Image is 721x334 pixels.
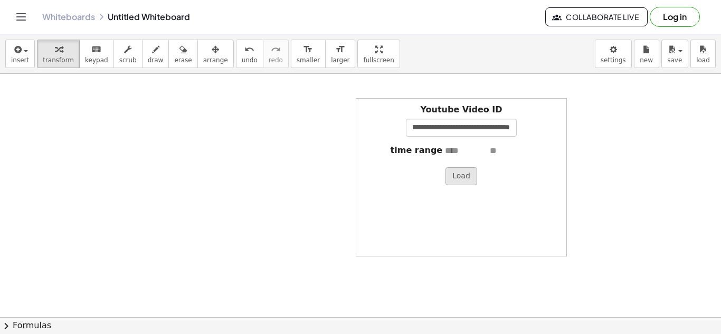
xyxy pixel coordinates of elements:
[335,43,345,56] i: format_size
[37,40,80,68] button: transform
[85,56,108,64] span: keypad
[667,56,682,64] span: save
[331,56,349,64] span: larger
[650,7,700,27] button: Log in
[601,56,626,64] span: settings
[363,56,394,64] span: fullscreen
[197,40,234,68] button: arrange
[696,56,710,64] span: load
[168,40,197,68] button: erase
[42,12,95,22] a: Whiteboards
[142,40,169,68] button: draw
[445,167,477,185] button: Load
[236,40,263,68] button: undoundo
[661,40,688,68] button: save
[325,40,355,68] button: format_sizelarger
[420,104,502,116] label: Youtube Video ID
[11,56,29,64] span: insert
[79,40,114,68] button: keyboardkeypad
[640,56,653,64] span: new
[5,40,35,68] button: insert
[113,40,143,68] button: scrub
[91,43,101,56] i: keyboard
[634,40,659,68] button: new
[690,40,716,68] button: load
[242,56,258,64] span: undo
[545,7,648,26] button: Collaborate Live
[13,8,30,25] button: Toggle navigation
[291,40,326,68] button: format_sizesmaller
[554,12,639,22] span: Collaborate Live
[148,56,164,64] span: draw
[174,56,192,64] span: erase
[269,56,283,64] span: redo
[391,145,443,157] label: time range
[271,43,281,56] i: redo
[119,56,137,64] span: scrub
[357,40,400,68] button: fullscreen
[203,56,228,64] span: arrange
[263,40,289,68] button: redoredo
[244,43,254,56] i: undo
[297,56,320,64] span: smaller
[303,43,313,56] i: format_size
[595,40,632,68] button: settings
[43,56,74,64] span: transform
